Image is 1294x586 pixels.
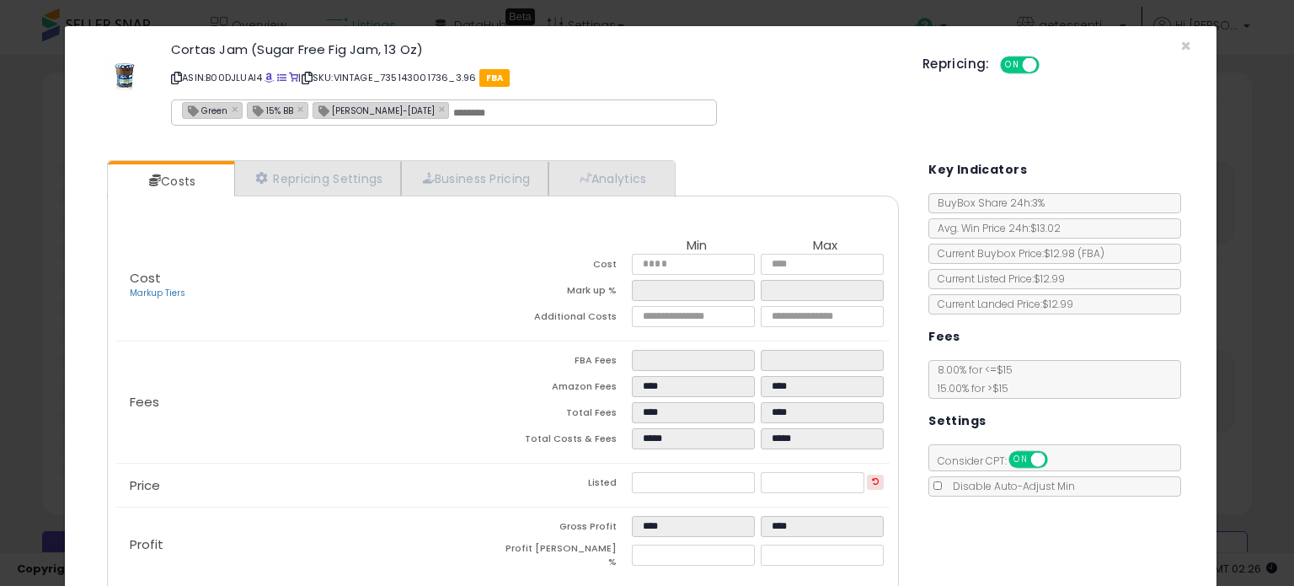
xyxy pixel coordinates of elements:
[183,103,227,117] span: Green
[503,542,632,573] td: Profit [PERSON_NAME] %
[116,271,503,300] p: Cost
[928,411,986,432] h5: Settings
[503,402,632,428] td: Total Fees
[928,326,960,347] h5: Fees
[922,57,990,71] h5: Repricing:
[928,159,1027,180] h5: Key Indicators
[401,161,548,196] a: Business Pricing
[1036,58,1063,73] span: OFF
[632,239,761,254] th: Min
[289,71,298,84] a: Your listing only
[503,280,632,306] td: Mark up %
[929,454,1070,468] span: Consider CPT:
[929,221,1061,235] span: Avg. Win Price 24h: $13.02
[929,297,1073,311] span: Current Landed Price: $12.99
[1010,453,1031,467] span: ON
[265,71,274,84] a: BuyBox page
[248,103,293,117] span: 15% BB
[116,538,503,551] p: Profit
[1180,34,1191,58] span: ×
[439,101,449,116] a: ×
[1077,246,1104,261] span: ( FBA )
[503,254,632,280] td: Cost
[116,395,503,409] p: Fees
[171,43,897,56] h3: Cortas Jam (Sugar Free Fig Jam, 13 Oz)
[929,196,1045,210] span: BuyBox Share 24h: 3%
[944,479,1075,493] span: Disable Auto-Adjust Min
[929,246,1104,261] span: Current Buybox Price:
[1045,453,1072,467] span: OFF
[929,271,1065,286] span: Current Listed Price: $12.99
[108,164,233,198] a: Costs
[116,479,503,492] p: Price
[503,428,632,454] td: Total Costs & Fees
[503,472,632,498] td: Listed
[761,239,890,254] th: Max
[105,43,143,94] img: 31KO9xv11OL._SL60_.jpg
[929,363,1013,395] span: 8.00 % for <= $15
[1044,246,1104,261] span: $12.98
[277,71,286,84] a: All offer listings
[313,103,435,117] span: [PERSON_NAME]-[DATE]
[503,516,632,542] td: Gross Profit
[548,161,673,196] a: Analytics
[1002,58,1023,73] span: ON
[503,350,632,376] td: FBA Fees
[503,306,632,332] td: Additional Costs
[479,69,511,87] span: FBA
[171,64,897,91] p: ASIN: B00DJLUAI4 | SKU: VINTAGE_735143001736_3.96
[297,101,307,116] a: ×
[929,381,1008,395] span: 15.00 % for > $15
[130,287,185,299] a: Markup Tiers
[503,376,632,402] td: Amazon Fees
[232,101,242,116] a: ×
[234,161,401,196] a: Repricing Settings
